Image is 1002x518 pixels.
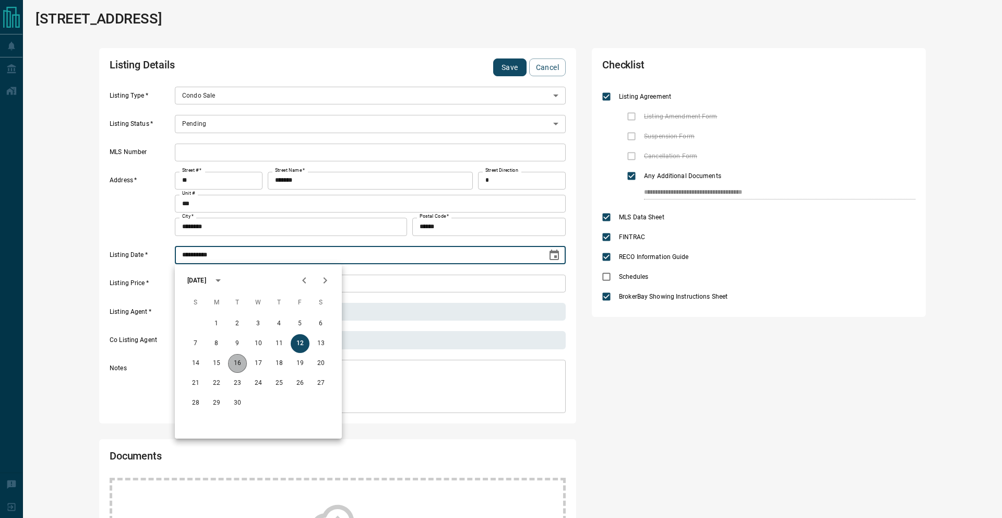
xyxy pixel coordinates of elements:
button: 15 [207,354,226,373]
button: 28 [186,394,205,413]
span: MLS Data Sheet [616,213,667,222]
button: 30 [228,394,247,413]
button: Next month [315,270,336,291]
button: Save [493,58,527,76]
button: Choose date, selected date is Sep 12, 2025 [544,245,565,266]
button: calendar view is open, switch to year view [209,272,227,289]
button: 22 [207,374,226,393]
label: Postal Code [420,213,449,220]
button: Previous month [294,270,315,291]
input: checklist input [644,186,893,199]
span: Thursday [270,292,289,313]
span: FINTRAC [616,232,648,242]
button: 2 [228,314,247,333]
span: Listing Amendment Form [641,112,720,121]
label: Notes [110,364,172,413]
label: Street Name [275,167,305,174]
h2: Documents [110,450,383,467]
span: RECO Information Guide [616,252,691,262]
label: Listing Date [110,251,172,264]
span: Tuesday [228,292,247,313]
h2: Checklist [602,58,790,76]
button: 6 [312,314,330,333]
button: 21 [186,374,205,393]
label: Unit # [182,190,195,197]
button: 25 [270,374,289,393]
label: Listing Status [110,120,172,133]
label: Co Listing Agent [110,336,172,349]
button: 29 [207,394,226,413]
h1: [STREET_ADDRESS] [35,10,162,27]
label: Street # [182,167,201,174]
button: 8 [207,334,226,353]
button: 3 [249,314,268,333]
div: Pending [175,115,566,133]
button: 26 [291,374,309,393]
span: Any Additional Documents [641,171,724,181]
span: Schedules [616,272,651,281]
label: Address [110,176,172,236]
button: 20 [312,354,330,373]
div: [DATE] [187,276,206,285]
label: Street Direction [485,167,518,174]
h2: Listing Details [110,58,383,76]
span: Saturday [312,292,330,313]
button: 14 [186,354,205,373]
button: 19 [291,354,309,373]
button: 17 [249,354,268,373]
label: MLS Number [110,148,172,161]
button: 7 [186,334,205,353]
button: 13 [312,334,330,353]
span: BrokerBay Showing Instructions Sheet [616,292,730,301]
button: 27 [312,374,330,393]
button: 18 [270,354,289,373]
label: Listing Type [110,91,172,105]
label: City [182,213,194,220]
span: Listing Agreement [616,92,674,101]
button: 9 [228,334,247,353]
button: 4 [270,314,289,333]
button: 16 [228,354,247,373]
span: Cancellation Form [641,151,700,161]
label: Listing Agent [110,308,172,321]
button: 24 [249,374,268,393]
div: Condo Sale [175,87,566,104]
label: Listing Price [110,279,172,292]
button: 10 [249,334,268,353]
button: 5 [291,314,309,333]
span: Sunday [186,292,205,313]
span: Wednesday [249,292,268,313]
span: Friday [291,292,309,313]
button: 12 [291,334,309,353]
button: 1 [207,314,226,333]
button: 11 [270,334,289,353]
button: Cancel [529,58,566,76]
button: 23 [228,374,247,393]
span: Suspension Form [641,132,697,141]
span: Monday [207,292,226,313]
